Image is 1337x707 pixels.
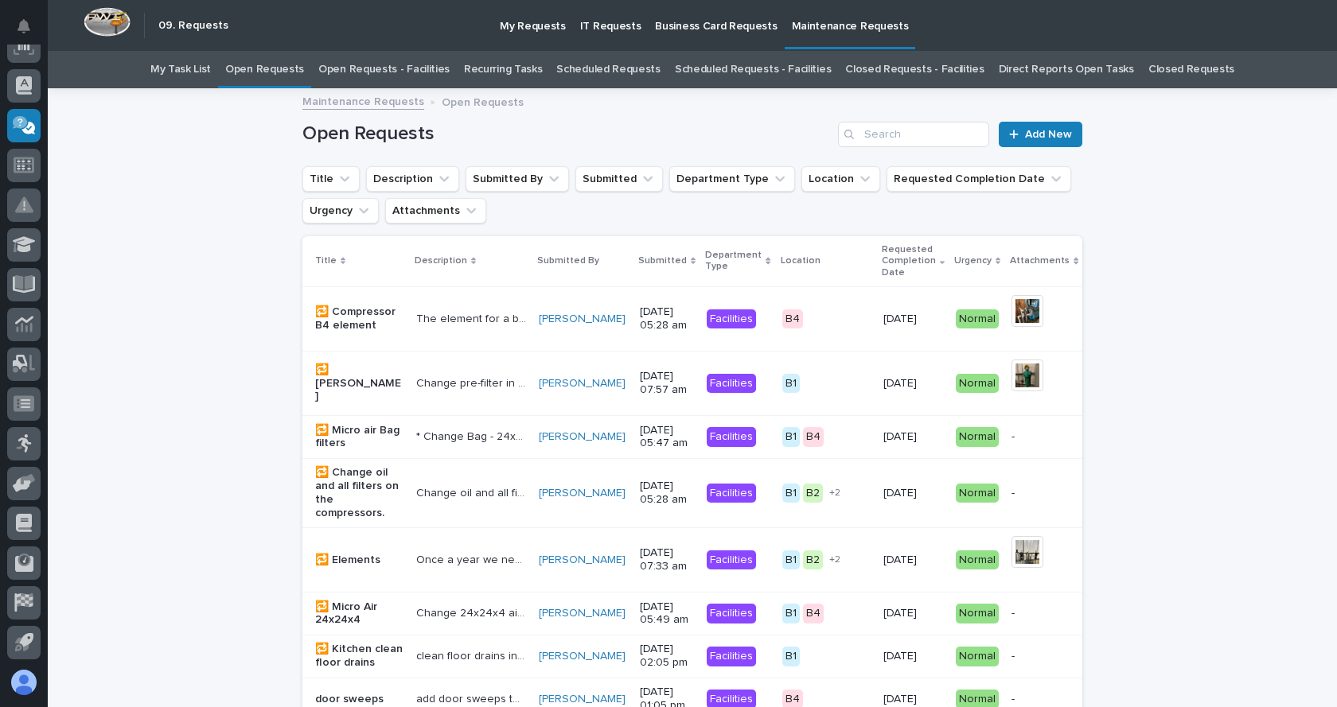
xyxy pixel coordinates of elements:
p: 🔁 [PERSON_NAME] [315,363,403,403]
a: [PERSON_NAME] [539,693,626,706]
h2: 09. Requests [158,19,228,33]
p: Requested Completion Date [882,241,936,282]
div: Facilities [707,374,756,394]
tr: 🔁 Compressor B4 elementThe element for a building 4 compressor room needs to be changed where it ... [302,286,1281,351]
div: B1 [782,374,800,394]
p: [DATE] 05:28 am [640,305,694,332]
div: Normal [956,550,999,570]
div: B1 [782,427,800,447]
div: B2 [803,550,823,570]
p: 🔁 Micro air Bag filters [315,424,403,451]
div: Normal [956,309,999,329]
p: [DATE] [883,650,943,663]
a: Open Requests - Facilities [318,51,450,88]
button: Urgency [302,198,379,223]
p: [DATE] 05:28 am [640,480,694,507]
a: [PERSON_NAME] [539,650,626,663]
h1: Open Requests [302,122,832,146]
div: Facilities [707,484,756,503]
button: Description [366,166,459,192]
a: Scheduled Requests [556,51,660,88]
span: Add New [1025,129,1072,140]
div: Normal [956,374,999,394]
button: Title [302,166,360,192]
tr: 🔁 ElementsOnce a year we need to take apart and clean or change the elements. we also need to mak... [302,528,1281,592]
button: Attachments [385,198,486,223]
p: Title [315,252,337,270]
div: Normal [956,604,999,623]
p: [DATE] 07:33 am [640,546,694,573]
a: [PERSON_NAME] [539,313,626,326]
a: Recurring Tasks [464,51,542,88]
span: + 2 [829,488,840,498]
p: - [1012,607,1077,620]
p: add door sweeps to the b4 bathroom both doors near the main offices and the door leading into the... [416,690,529,706]
p: Attachments [1010,252,1070,270]
button: Notifications [7,10,41,43]
p: [DATE] [883,487,943,500]
p: Submitted By [537,252,599,270]
p: [DATE] [883,313,943,326]
p: [DATE] 05:47 am [640,424,694,451]
a: Direct Reports Open Tasks [999,51,1134,88]
p: Department Type [705,247,762,276]
p: Location [781,252,821,270]
tr: 🔁 [PERSON_NAME]Change pre-filter in the [PERSON_NAME] room Filter # KPEA55HChange pre-filter in t... [302,351,1281,415]
div: Facilities [707,550,756,570]
a: [PERSON_NAME] [539,554,626,567]
a: [PERSON_NAME] [539,430,626,444]
a: Closed Requests - Facilities [845,51,984,88]
p: [DATE] [883,607,943,620]
a: Closed Requests [1148,51,1234,88]
div: Normal [956,647,999,666]
a: [PERSON_NAME] [539,377,626,390]
input: Search [838,122,989,147]
img: Workspace Logo [84,7,131,37]
tr: 🔁 Change oil and all filters on the compressors.Change oil and all filters on the compressors. Lo... [302,458,1281,527]
p: Change 24x24x4 air filter [416,604,529,620]
p: door sweeps [315,693,403,706]
p: 🔁 Kitchen clean floor drains [315,643,403,670]
p: * Change Bag - 24x24x4 filter - pre filter [416,427,529,444]
div: B1 [782,647,800,666]
div: Facilities [707,309,756,329]
p: [DATE] [883,693,943,706]
p: [DATE] 07:57 am [640,370,694,397]
div: B4 [803,427,824,447]
div: Facilities [707,427,756,447]
p: - [1012,693,1077,706]
tr: 🔁 Kitchen clean floor drainsclean floor drains in the Kitchen. work should be done Between 9:00 a... [302,635,1281,678]
p: Once a year we need to take apart and clean or change the elements. we also need to make sure all... [416,550,529,567]
p: The element for a building 4 compressor room needs to be changed where it comes out of the dryer. [416,309,529,326]
button: Location [801,166,880,192]
div: B1 [782,484,800,503]
p: - [1012,487,1077,500]
span: + 2 [829,555,840,565]
p: Submitted [638,252,687,270]
p: Change pre-filter in the Ingersoll rand room Filter # KPEA55H [416,374,529,390]
div: B4 [803,604,824,623]
p: [DATE] 02:05 pm [640,643,694,670]
p: - [1012,650,1077,663]
div: Normal [956,427,999,447]
p: - [1012,430,1077,444]
p: [DATE] [883,554,943,567]
button: Requested Completion Date [887,166,1071,192]
div: B1 [782,550,800,570]
a: [PERSON_NAME] [539,487,626,500]
div: Facilities [707,604,756,623]
p: [DATE] [883,377,943,390]
a: Open Requests [225,51,304,88]
p: 🔁 Change oil and all filters on the compressors. [315,466,403,519]
a: Scheduled Requests - Facilities [675,51,831,88]
div: B4 [782,309,803,329]
button: users-avatar [7,666,41,699]
p: Description [415,252,467,270]
div: Normal [956,484,999,503]
p: 🔁 Elements [315,554,403,567]
div: Facilities [707,647,756,666]
a: Maintenance Requests [302,91,424,110]
div: B2 [803,484,823,503]
p: 🔁 Micro Air 24x24x4 [315,600,403,627]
